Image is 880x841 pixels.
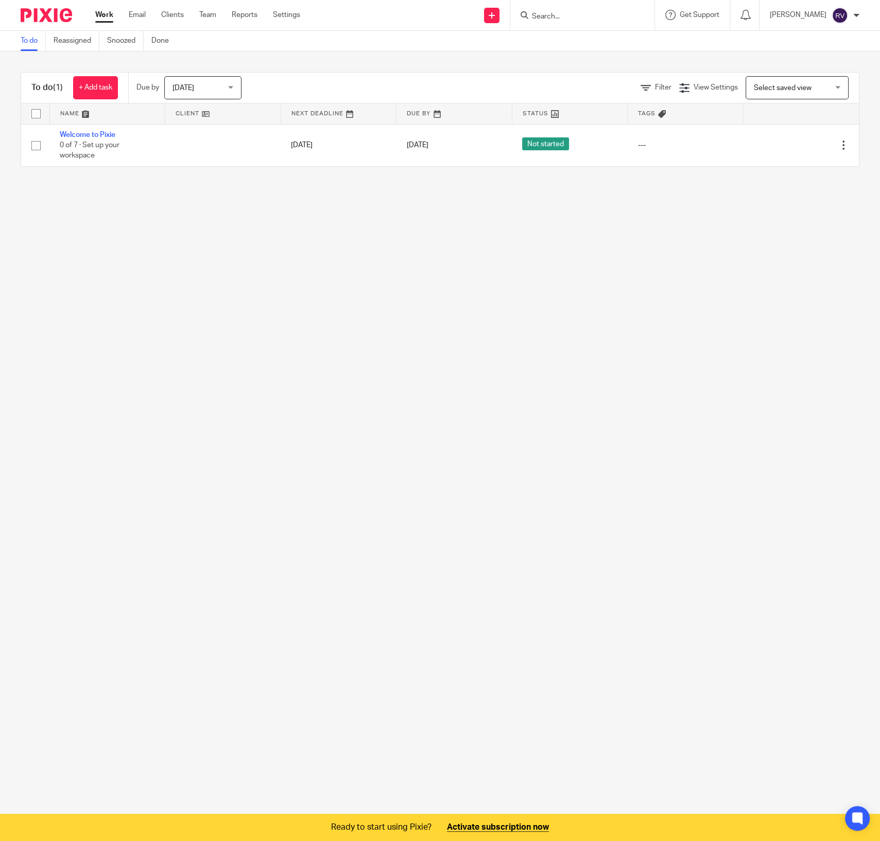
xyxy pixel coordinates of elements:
a: Email [129,10,146,20]
p: [PERSON_NAME] [770,10,826,20]
span: Tags [638,111,655,116]
a: Work [95,10,113,20]
a: Done [151,31,177,51]
p: Due by [136,82,159,93]
span: Filter [655,84,671,91]
img: Pixie [21,8,72,22]
a: Team [199,10,216,20]
td: [DATE] [281,124,396,166]
span: Select saved view [754,84,812,92]
span: Not started [522,137,569,150]
h1: To do [31,82,63,93]
div: --- [638,140,733,150]
img: svg%3E [832,7,848,24]
a: + Add task [73,76,118,99]
a: Snoozed [107,31,144,51]
a: Clients [161,10,184,20]
span: [DATE] [172,84,194,92]
span: View Settings [694,84,738,91]
a: Reports [232,10,257,20]
span: [DATE] [407,142,428,149]
span: (1) [53,83,63,92]
a: Settings [273,10,300,20]
a: To do [21,31,46,51]
a: Reassigned [54,31,99,51]
a: Welcome to Pixie [60,131,115,138]
span: 0 of 7 · Set up your workspace [60,142,119,160]
span: Get Support [680,11,719,19]
input: Search [531,12,624,22]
